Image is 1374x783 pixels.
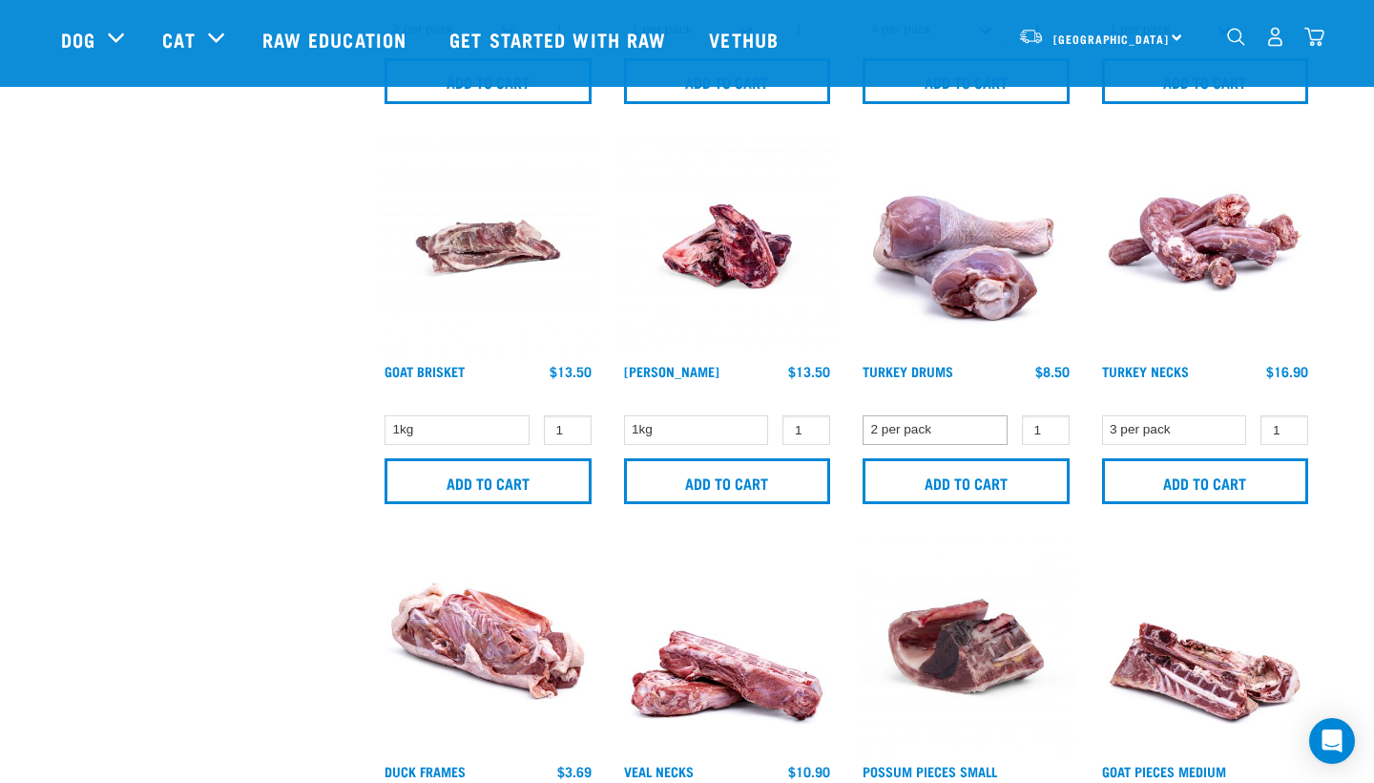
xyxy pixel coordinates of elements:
div: $16.90 [1266,364,1308,379]
input: 1 [1022,415,1070,445]
input: Add to cart [624,458,831,504]
span: [GEOGRAPHIC_DATA] [1053,35,1169,42]
a: Goat Brisket [385,368,465,374]
a: Dog [61,25,95,53]
a: Goat Pieces Medium [1102,768,1226,774]
a: Possum Pieces Small [863,768,997,774]
a: Turkey Drums [863,368,953,374]
div: $10.90 [788,764,830,779]
img: 1259 Turkey Necks 01 [1097,138,1314,355]
input: 1 [544,415,592,445]
img: 1231 Veal Necks 4pp 01 [619,539,836,755]
input: Add to cart [1102,458,1309,504]
input: 1 [782,415,830,445]
img: Whole Duck Frame [380,539,596,755]
img: home-icon@2x.png [1304,27,1324,47]
a: Veal Necks [624,768,694,774]
input: Add to cart [863,458,1070,504]
img: user.png [1265,27,1285,47]
a: Duck Frames [385,768,466,774]
div: $8.50 [1035,364,1070,379]
a: Vethub [690,1,802,77]
input: 1 [1260,415,1308,445]
img: Possum Piece Small [858,539,1074,755]
a: [PERSON_NAME] [624,368,719,374]
img: Goat Brisket [380,138,596,355]
a: Turkey Necks [1102,368,1189,374]
img: home-icon-1@2x.png [1227,28,1245,46]
a: Raw Education [243,1,430,77]
a: Cat [162,25,195,53]
div: $13.50 [550,364,592,379]
input: Add to cart [385,458,592,504]
div: $13.50 [788,364,830,379]
div: Open Intercom Messenger [1309,718,1355,764]
img: van-moving.png [1018,28,1044,45]
img: Venison Brisket Bone 1662 [619,138,836,355]
div: $3.69 [557,764,592,779]
img: 1253 Turkey Drums 01 [858,138,1074,355]
img: 1197 Goat Pieces Medium 01 [1097,539,1314,755]
a: Get started with Raw [430,1,690,77]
